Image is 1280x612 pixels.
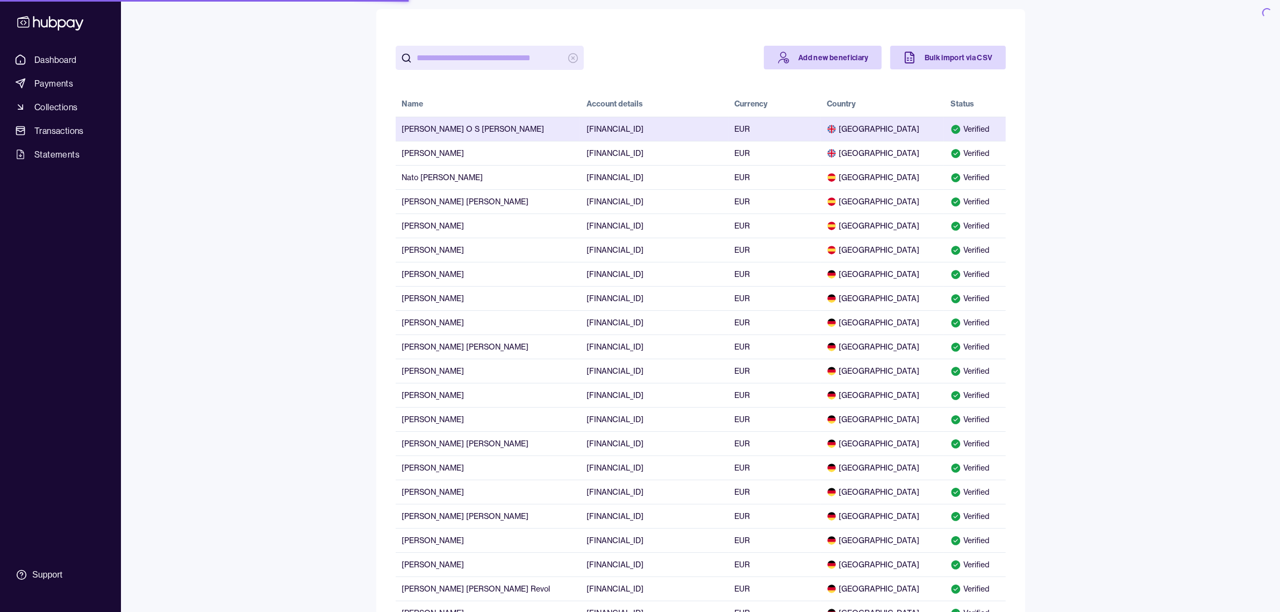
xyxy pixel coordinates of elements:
td: EUR [728,117,821,141]
td: EUR [728,189,821,214]
div: Verified [950,148,999,159]
td: EUR [728,310,821,335]
span: [GEOGRAPHIC_DATA] [827,438,938,449]
div: Verified [950,341,999,352]
span: Dashboard [34,53,77,66]
span: [GEOGRAPHIC_DATA] [827,196,938,207]
td: [FINANCIAL_ID] [580,165,728,189]
div: Verified [950,269,999,280]
td: [FINANCIAL_ID] [580,189,728,214]
td: EUR [728,383,821,407]
td: EUR [728,335,821,359]
div: Verified [950,293,999,304]
td: EUR [728,214,821,238]
a: Transactions [11,121,110,140]
td: [PERSON_NAME] [396,528,581,552]
td: EUR [728,528,821,552]
div: Status [950,98,974,109]
td: EUR [728,480,821,504]
span: Statements [34,148,80,161]
div: Verified [950,559,999,570]
span: [GEOGRAPHIC_DATA] [827,220,938,231]
td: [PERSON_NAME] [PERSON_NAME] [396,504,581,528]
td: [FINANCIAL_ID] [580,456,728,480]
td: EUR [728,238,821,262]
span: Transactions [34,124,84,137]
td: Nato [PERSON_NAME] [396,165,581,189]
td: [FINANCIAL_ID] [580,383,728,407]
td: [PERSON_NAME] [396,383,581,407]
div: Currency [735,98,768,109]
span: [GEOGRAPHIC_DATA] [827,462,938,473]
div: Account details [587,98,643,109]
td: EUR [728,165,821,189]
td: [FINANCIAL_ID] [580,310,728,335]
td: [FINANCIAL_ID] [580,141,728,165]
td: [PERSON_NAME] [396,407,581,431]
td: EUR [728,407,821,431]
div: Name [402,98,424,109]
div: Verified [950,196,999,207]
a: Support [11,564,110,586]
td: EUR [728,262,821,286]
span: [GEOGRAPHIC_DATA] [827,317,938,328]
td: [FINANCIAL_ID] [580,407,728,431]
span: [GEOGRAPHIC_DATA] [827,269,938,280]
span: [GEOGRAPHIC_DATA] [827,293,938,304]
span: [GEOGRAPHIC_DATA] [827,511,938,522]
td: EUR [728,141,821,165]
div: Verified [950,511,999,522]
span: [GEOGRAPHIC_DATA] [827,559,938,570]
span: [GEOGRAPHIC_DATA] [827,487,938,497]
td: EUR [728,552,821,577]
td: [PERSON_NAME] [396,214,581,238]
span: [GEOGRAPHIC_DATA] [827,390,938,401]
td: [FINANCIAL_ID] [580,238,728,262]
td: [FINANCIAL_ID] [580,335,728,359]
div: Verified [950,462,999,473]
div: Verified [950,438,999,449]
div: Verified [950,220,999,231]
td: [FINANCIAL_ID] [580,359,728,383]
td: [FINANCIAL_ID] [580,262,728,286]
div: Verified [950,414,999,425]
td: [PERSON_NAME] [396,359,581,383]
td: [PERSON_NAME] [396,238,581,262]
a: Payments [11,74,110,93]
td: [PERSON_NAME] [PERSON_NAME] [396,189,581,214]
span: [GEOGRAPHIC_DATA] [827,245,938,255]
td: [FINANCIAL_ID] [580,504,728,528]
input: search [417,46,562,70]
div: Verified [950,390,999,401]
span: [GEOGRAPHIC_DATA] [827,366,938,376]
td: [PERSON_NAME] [PERSON_NAME] Revol [396,577,581,601]
div: Verified [950,317,999,328]
span: [GEOGRAPHIC_DATA] [827,535,938,546]
div: Verified [950,172,999,183]
div: Verified [950,366,999,376]
td: [FINANCIAL_ID] [580,117,728,141]
span: [GEOGRAPHIC_DATA] [827,341,938,352]
td: [FINANCIAL_ID] [580,431,728,456]
td: [PERSON_NAME] [396,480,581,504]
div: Verified [950,583,999,594]
td: [PERSON_NAME] [396,262,581,286]
td: [FINANCIAL_ID] [580,480,728,504]
div: Verified [950,245,999,255]
td: [FINANCIAL_ID] [580,528,728,552]
td: EUR [728,504,821,528]
td: [PERSON_NAME] O S [PERSON_NAME] [396,117,581,141]
td: [PERSON_NAME] [PERSON_NAME] [396,431,581,456]
a: Collections [11,97,110,117]
span: Payments [34,77,73,90]
span: Collections [34,101,77,113]
a: Statements [11,145,110,164]
a: Add new beneficiary [764,46,882,69]
span: [GEOGRAPHIC_DATA] [827,414,938,425]
td: [FINANCIAL_ID] [580,577,728,601]
td: EUR [728,359,821,383]
a: Bulk import via CSV [890,46,1006,69]
span: [GEOGRAPHIC_DATA] [827,124,938,134]
div: Support [32,569,62,581]
div: Verified [950,124,999,134]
